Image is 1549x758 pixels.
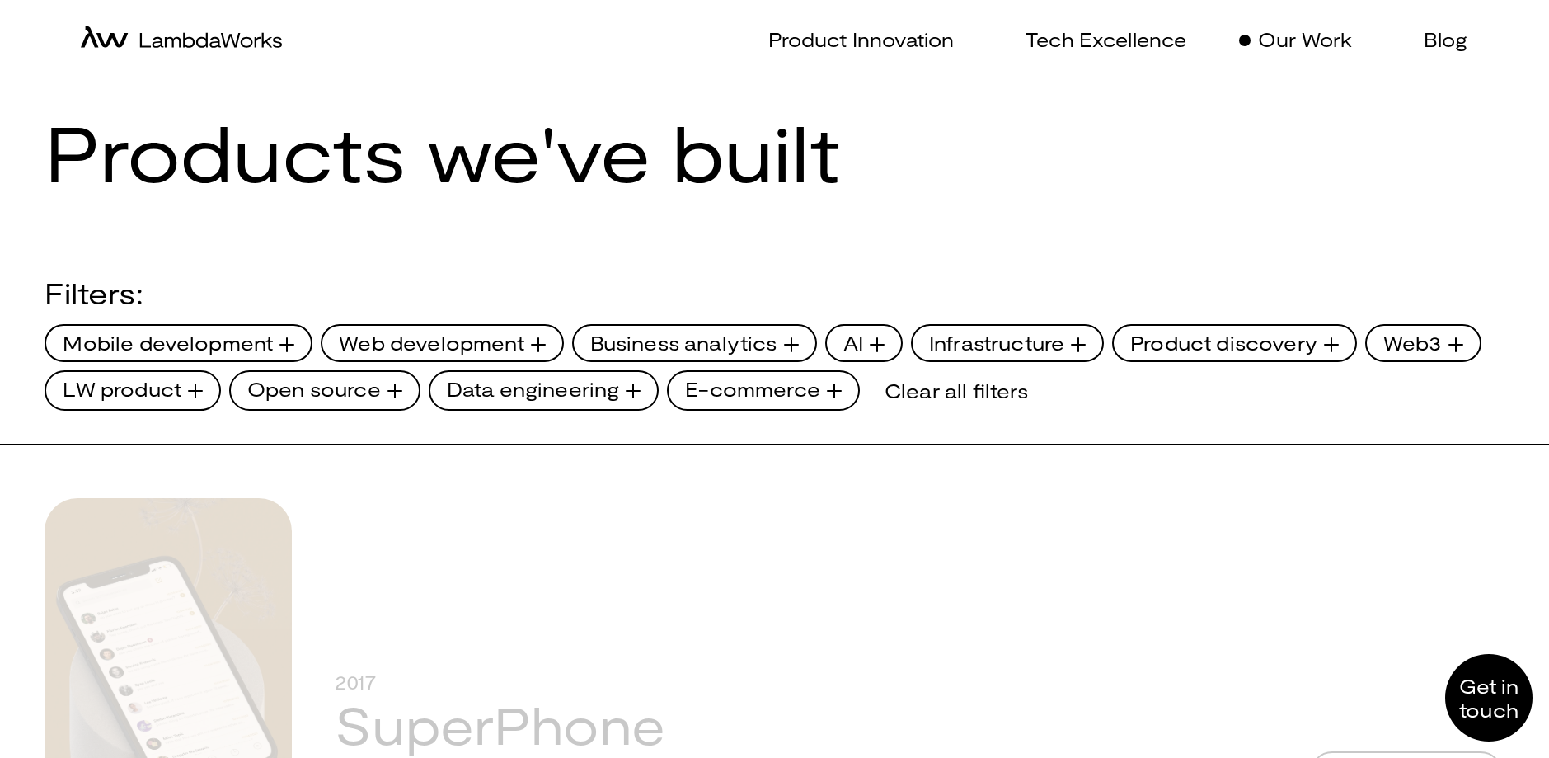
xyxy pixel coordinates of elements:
[45,278,1504,308] div: Filters:
[590,329,777,357] span: Business analytics
[685,375,820,403] span: E-commerce
[81,26,282,54] a: home-icon
[768,28,955,52] p: Product Innovation
[929,329,1064,357] span: Infrastructure
[45,107,840,195] h1: Products we've built
[1383,329,1442,357] span: Web3
[1404,28,1468,52] a: Blog
[749,28,955,52] a: Product Innovation
[63,329,273,357] span: Mobile development
[1258,28,1352,52] p: Our Work
[63,375,181,403] span: LW product
[447,375,620,403] span: Data engineering
[335,693,665,756] a: SuperPhone
[1130,329,1317,357] span: Product discovery
[1424,28,1468,52] p: Blog
[247,375,381,403] span: Open source
[1026,28,1186,52] p: Tech Excellence
[1238,28,1352,52] a: Our Work
[335,671,1102,694] div: 2017
[1006,28,1186,52] a: Tech Excellence
[843,329,863,357] span: AI
[339,329,523,357] span: Web development
[868,370,1045,411] div: Clear all filters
